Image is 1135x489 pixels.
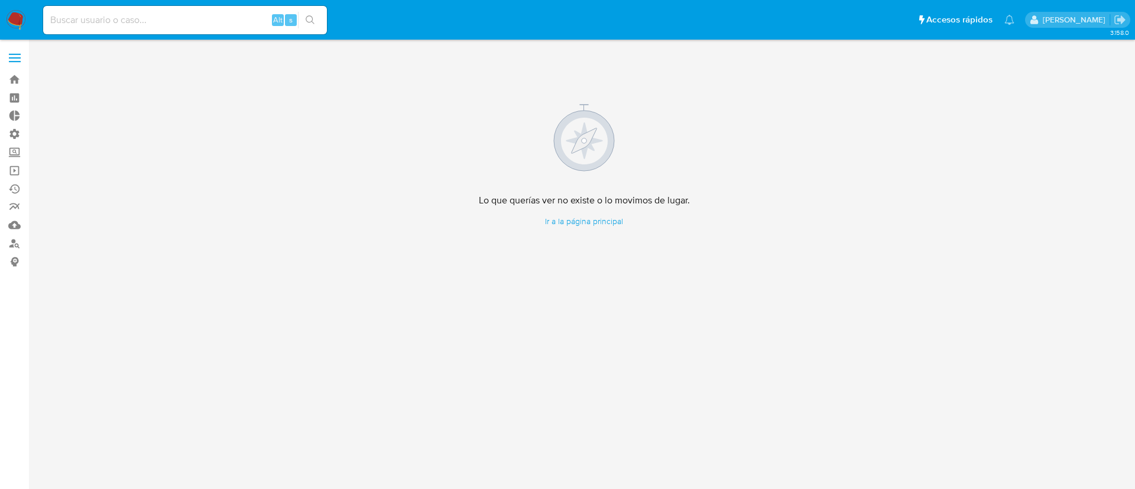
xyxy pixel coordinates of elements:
p: rociodaniela.benavidescatalan@mercadolibre.cl [1043,14,1110,25]
span: Alt [273,14,283,25]
a: Ir a la página principal [479,216,690,227]
a: Salir [1114,14,1126,26]
h4: Lo que querías ver no existe o lo movimos de lugar. [479,195,690,206]
button: search-icon [298,12,322,28]
span: s [289,14,293,25]
a: Notificaciones [1004,15,1014,25]
input: Buscar usuario o caso... [43,12,327,28]
span: Accesos rápidos [926,14,993,26]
